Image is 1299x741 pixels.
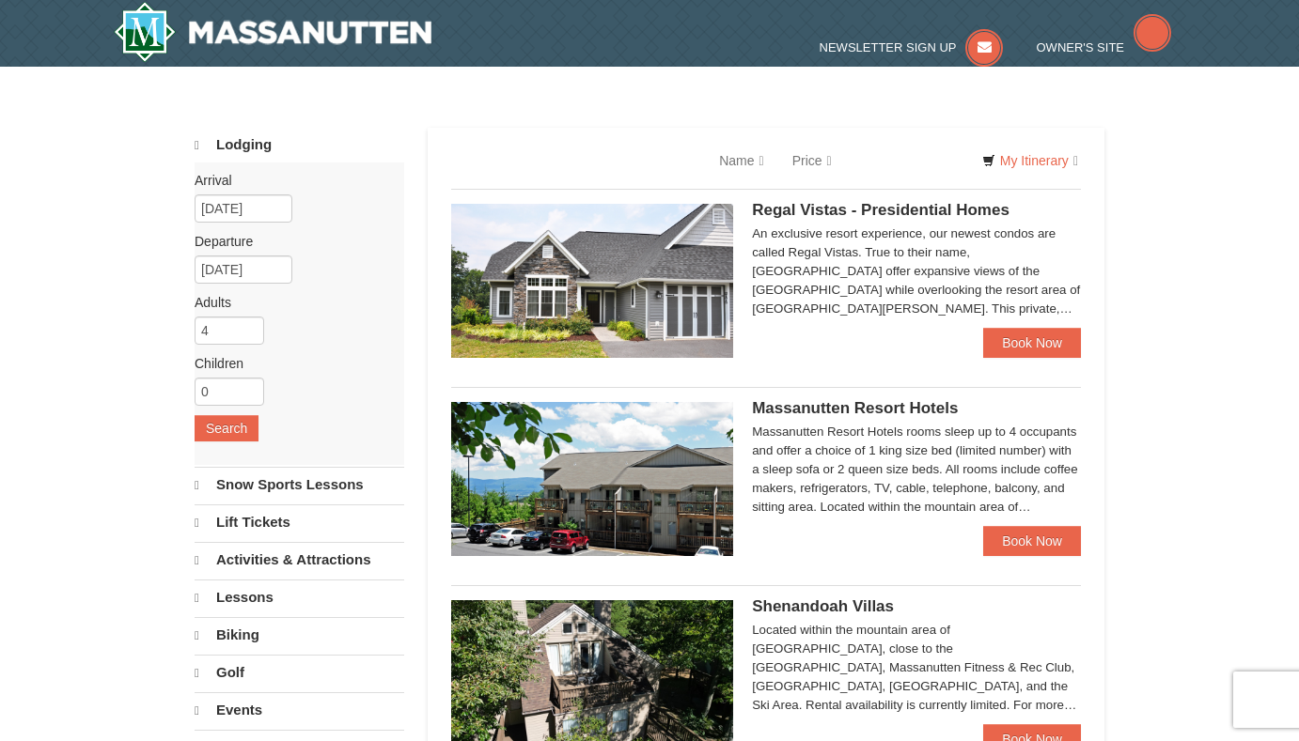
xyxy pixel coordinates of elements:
a: Lessons [195,579,404,615]
label: Departure [195,232,390,251]
a: Biking [195,617,404,653]
a: Snow Sports Lessons [195,467,404,502]
span: Regal Vistas - Presidential Homes [752,201,1009,219]
a: My Itinerary [970,147,1090,175]
a: Owner's Site [1037,40,1172,54]
div: An exclusive resort experience, our newest condos are called Regal Vistas. True to their name, [G... [752,224,1081,318]
span: Newsletter Sign Up [820,40,957,54]
a: Activities & Attractions [195,542,404,578]
img: Massanutten Resort Logo [114,2,431,62]
a: Massanutten Resort [114,2,431,62]
label: Adults [195,293,390,312]
label: Children [195,354,390,373]
a: Lodging [195,128,404,162]
span: Massanutten Resort Hotels [752,399,958,417]
button: Search [195,415,258,441]
span: Shenandoah Villas [752,597,894,615]
img: 19218991-1-902409a9.jpg [451,204,733,358]
a: Name [705,142,777,179]
a: Book Now [983,328,1081,358]
div: Located within the mountain area of [GEOGRAPHIC_DATA], close to the [GEOGRAPHIC_DATA], Massanutte... [752,621,1081,715]
a: Golf [195,655,404,690]
a: Newsletter Sign Up [820,40,1004,54]
span: Owner's Site [1037,40,1125,54]
a: Events [195,692,404,728]
a: Price [778,142,846,179]
img: 19219026-1-e3b4ac8e.jpg [451,402,733,556]
a: Book Now [983,526,1081,556]
a: Lift Tickets [195,504,404,540]
label: Arrival [195,171,390,190]
div: Massanutten Resort Hotels rooms sleep up to 4 occupants and offer a choice of 1 king size bed (li... [752,423,1081,517]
